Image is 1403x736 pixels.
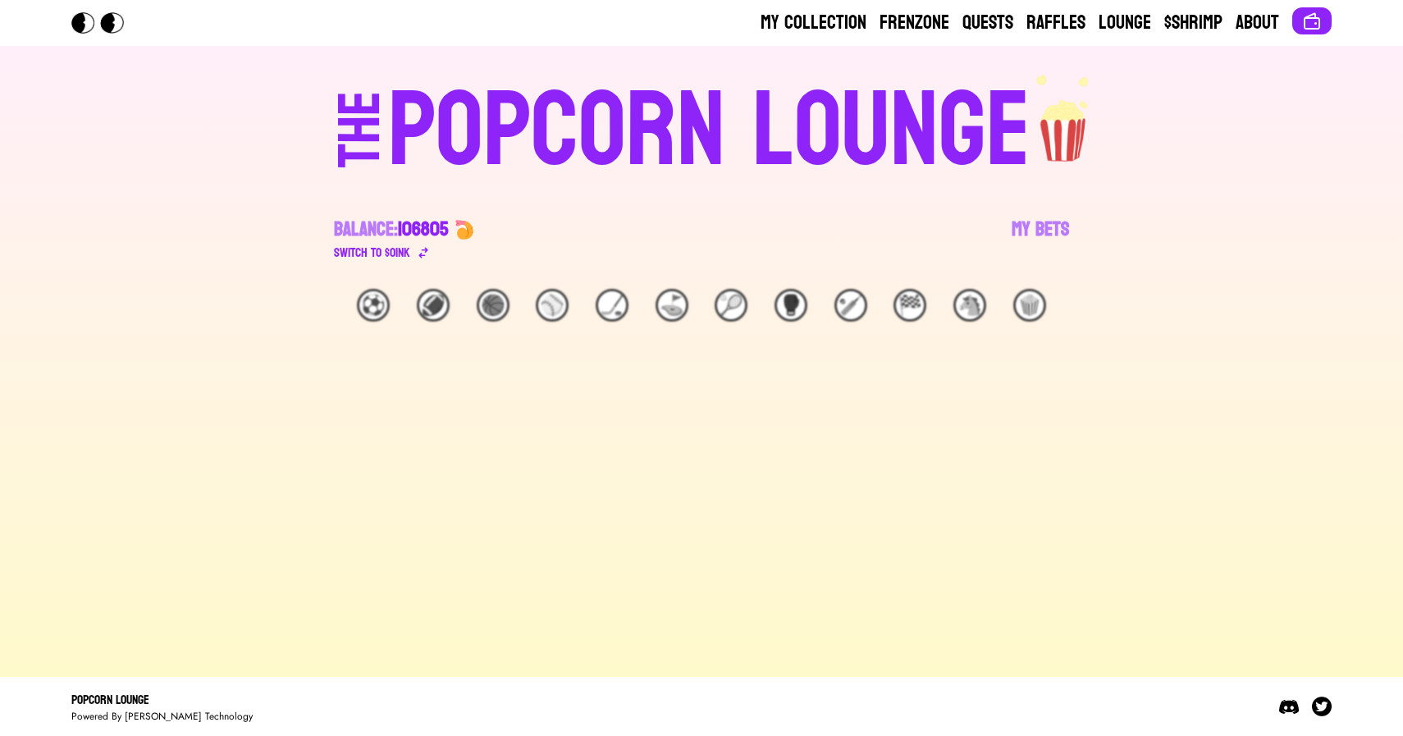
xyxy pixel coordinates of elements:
[357,289,390,322] div: ⚽️
[398,212,448,247] span: 106805
[536,289,569,322] div: ⚾️
[334,217,448,243] div: Balance:
[71,12,137,34] img: Popcorn
[953,289,986,322] div: 🐴
[196,72,1207,184] a: THEPOPCORN LOUNGEpopcorn
[1302,11,1322,31] img: Connect wallet
[1026,10,1085,36] a: Raffles
[71,710,253,723] div: Powered By [PERSON_NAME] Technology
[455,220,474,240] img: 🍤
[761,10,866,36] a: My Collection
[596,289,628,322] div: 🏒
[331,91,390,200] div: THE
[715,289,747,322] div: 🎾
[1031,72,1098,164] img: popcorn
[1236,10,1279,36] a: About
[1164,10,1222,36] a: $Shrimp
[656,289,688,322] div: ⛳️
[880,10,949,36] a: Frenzone
[1013,289,1046,322] div: 🍿
[962,10,1013,36] a: Quests
[388,79,1031,184] div: POPCORN LOUNGE
[334,243,410,263] div: Switch to $ OINK
[1279,697,1299,716] img: Discord
[477,289,510,322] div: 🏀
[1099,10,1151,36] a: Lounge
[893,289,926,322] div: 🏁
[1312,697,1332,716] img: Twitter
[834,289,867,322] div: 🏏
[71,690,253,710] div: Popcorn Lounge
[417,289,450,322] div: 🏈
[1012,217,1069,263] a: My Bets
[775,289,807,322] div: 🥊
